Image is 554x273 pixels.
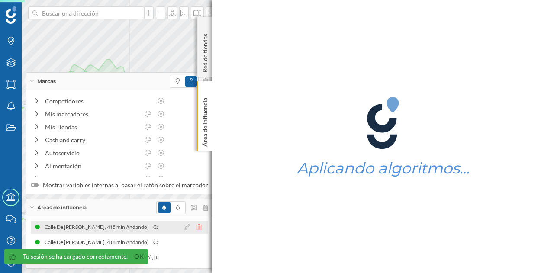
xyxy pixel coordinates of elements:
[43,223,151,231] div: Calle De [PERSON_NAME], 4 (5 min Andando)
[31,181,208,189] label: Mostrar variables internas al pasar el ratón sobre el marcador
[37,77,56,85] span: Marcas
[23,252,128,261] div: Tu sesión se ha cargado correctamente.
[151,223,260,231] div: Calle De [PERSON_NAME], 4 (5 min Andando)
[6,6,16,24] img: Geoblink Logo
[151,238,260,247] div: Calle De [PERSON_NAME], 4 (8 min Andando)
[45,148,139,157] div: Autoservicio
[37,204,87,212] span: Áreas de influencia
[45,161,139,170] div: Alimentación
[17,6,48,14] span: Soporte
[45,96,152,106] div: Competidores
[201,94,209,147] p: Área de influencia
[132,252,146,262] a: Ok
[297,160,470,177] h1: Aplicando algoritmos…
[45,135,139,145] div: Cash and carry
[43,238,151,247] div: Calle De [PERSON_NAME], 4 (8 min Andando)
[201,30,209,73] p: Red de tiendas
[45,109,139,119] div: Mis marcadores
[45,174,139,183] div: Hipermercados
[45,122,139,132] div: Mis Tiendas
